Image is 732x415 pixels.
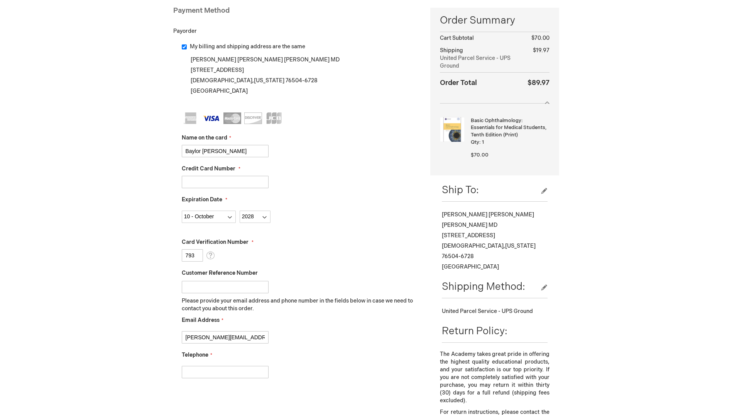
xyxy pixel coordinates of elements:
span: [US_STATE] [254,77,284,84]
span: $70.00 [471,152,489,158]
span: $19.97 [533,47,549,54]
span: My billing and shipping address are the same [190,43,305,50]
span: $70.00 [531,35,549,41]
img: Visa [203,112,220,124]
img: JCB [265,112,283,124]
span: Credit Card Number [182,165,235,172]
span: Return Policy: [442,325,507,337]
p: The Academy takes great pride in offering the highest quality educational products, and your sati... [440,350,549,405]
span: United Parcel Service - UPS Ground [440,54,526,70]
img: Discover [244,112,262,124]
span: Payorder [173,28,197,34]
span: Order Summary [440,14,549,32]
input: Credit Card Number [182,176,269,188]
span: 1 [482,139,484,145]
span: Name on the card [182,134,227,141]
span: Customer Reference Number [182,270,258,276]
div: [PERSON_NAME] [PERSON_NAME] [PERSON_NAME] MD [STREET_ADDRESS] [DEMOGRAPHIC_DATA] , 76504-6728 [GE... [442,209,547,272]
span: United Parcel Service - UPS Ground [442,308,533,315]
p: Please provide your email address and phone number in the fields below in case we need to contact... [182,297,419,313]
span: Shipping Method: [442,281,525,293]
span: Telephone [182,352,208,358]
th: Cart Subtotal [440,32,526,45]
input: Card Verification Number [182,249,203,262]
strong: Basic Ophthalmology: Essentials for Medical Students, Tenth Edition (Print) [471,117,547,139]
span: Email Address [182,317,220,323]
span: Card Verification Number [182,239,249,245]
span: Expiration Date [182,196,222,203]
span: $89.97 [527,79,549,87]
img: Basic Ophthalmology: Essentials for Medical Students, Tenth Edition (Print) [440,117,465,142]
span: [US_STATE] [505,243,536,249]
span: Shipping [440,47,463,54]
img: American Express [182,112,199,124]
strong: Order Total [440,77,477,88]
div: [PERSON_NAME] [PERSON_NAME] [PERSON_NAME] MD [STREET_ADDRESS] [DEMOGRAPHIC_DATA] , 76504-6728 [GE... [182,54,419,107]
img: MasterCard [223,112,241,124]
span: Qty [471,139,479,145]
div: Payment Method [173,6,419,20]
span: Ship To: [442,184,479,196]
